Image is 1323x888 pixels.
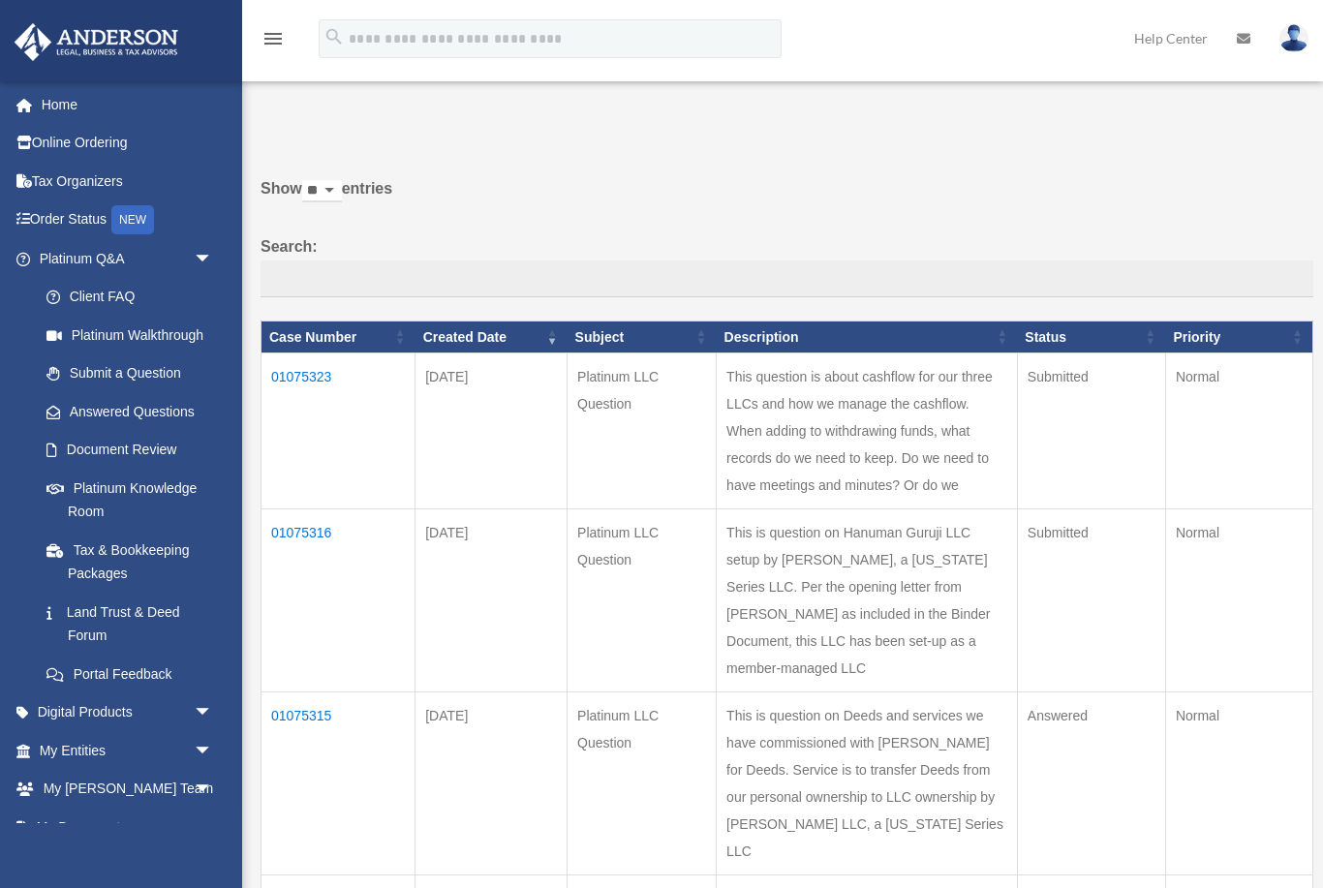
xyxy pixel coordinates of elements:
[261,233,1313,297] label: Search:
[1017,692,1165,875] td: Answered
[14,200,242,240] a: Order StatusNEW
[415,321,568,353] th: Created Date: activate to sort column ascending
[9,23,184,61] img: Anderson Advisors Platinum Portal
[14,239,232,278] a: Platinum Q&Aarrow_drop_down
[262,34,285,50] a: menu
[14,85,242,124] a: Home
[262,321,415,353] th: Case Number: activate to sort column ascending
[194,693,232,733] span: arrow_drop_down
[717,692,1018,875] td: This is question on Deeds and services we have commissioned with [PERSON_NAME] for Deeds. Service...
[14,693,242,732] a: Digital Productsarrow_drop_down
[302,180,342,202] select: Showentries
[111,205,154,234] div: NEW
[14,731,242,770] a: My Entitiesarrow_drop_down
[27,431,232,470] a: Document Review
[14,162,242,200] a: Tax Organizers
[27,392,223,431] a: Answered Questions
[568,353,717,509] td: Platinum LLC Question
[717,321,1018,353] th: Description: activate to sort column ascending
[27,278,232,317] a: Client FAQ
[14,770,242,809] a: My [PERSON_NAME] Teamarrow_drop_down
[262,27,285,50] i: menu
[27,316,232,354] a: Platinum Walkthrough
[415,509,568,692] td: [DATE]
[262,509,415,692] td: 01075316
[262,692,415,875] td: 01075315
[194,770,232,810] span: arrow_drop_down
[323,26,345,47] i: search
[1017,353,1165,509] td: Submitted
[194,808,232,847] span: arrow_drop_down
[415,692,568,875] td: [DATE]
[27,655,232,693] a: Portal Feedback
[261,260,1313,297] input: Search:
[1017,509,1165,692] td: Submitted
[568,509,717,692] td: Platinum LLC Question
[568,692,717,875] td: Platinum LLC Question
[1279,24,1308,52] img: User Pic
[27,354,232,393] a: Submit a Question
[27,593,232,655] a: Land Trust & Deed Forum
[415,353,568,509] td: [DATE]
[261,175,1313,222] label: Show entries
[27,469,232,531] a: Platinum Knowledge Room
[1165,692,1312,875] td: Normal
[1165,509,1312,692] td: Normal
[1165,321,1312,353] th: Priority: activate to sort column ascending
[194,239,232,279] span: arrow_drop_down
[14,808,242,846] a: My Documentsarrow_drop_down
[1017,321,1165,353] th: Status: activate to sort column ascending
[568,321,717,353] th: Subject: activate to sort column ascending
[262,353,415,509] td: 01075323
[717,353,1018,509] td: This question is about cashflow for our three LLCs and how we manage the cashflow. When adding to...
[27,531,232,593] a: Tax & Bookkeeping Packages
[1165,353,1312,509] td: Normal
[717,509,1018,692] td: This is question on Hanuman Guruji LLC setup by [PERSON_NAME], a [US_STATE] Series LLC. Per the o...
[14,124,242,163] a: Online Ordering
[194,731,232,771] span: arrow_drop_down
